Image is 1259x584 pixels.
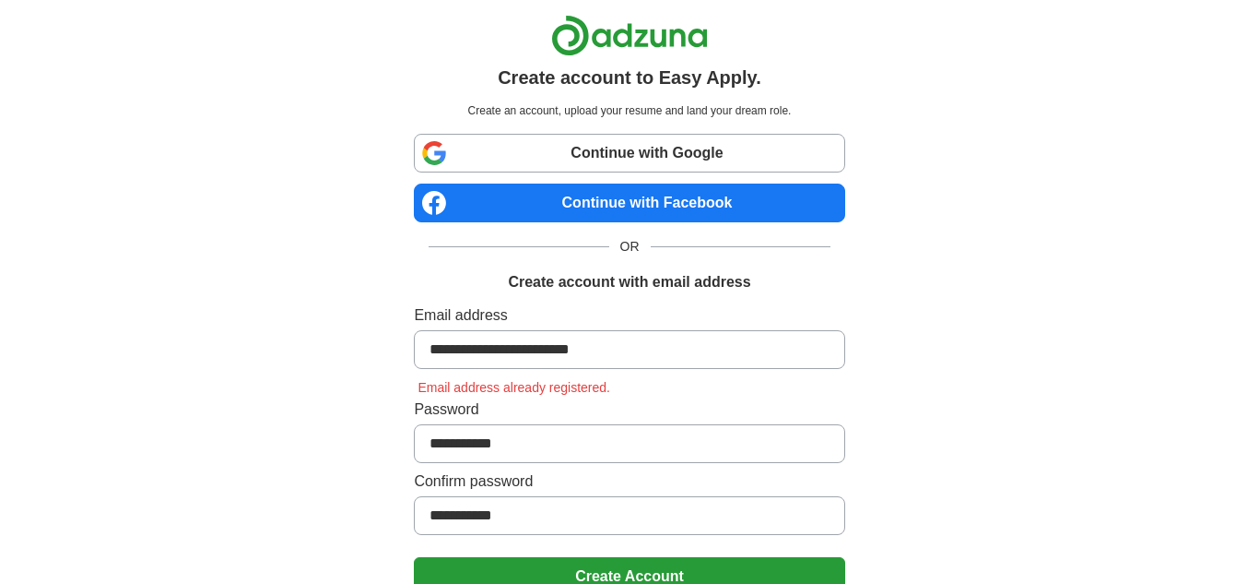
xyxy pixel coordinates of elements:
[414,399,844,421] label: Password
[418,102,841,119] p: Create an account, upload your resume and land your dream role.
[414,304,844,327] label: Email address
[551,15,708,56] img: Adzuna logo
[414,380,614,395] span: Email address already registered.
[498,64,761,91] h1: Create account to Easy Apply.
[414,184,844,222] a: Continue with Facebook
[414,134,844,173] a: Continue with Google
[508,271,750,293] h1: Create account with email address
[414,471,844,493] label: Confirm password
[609,237,651,256] span: OR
